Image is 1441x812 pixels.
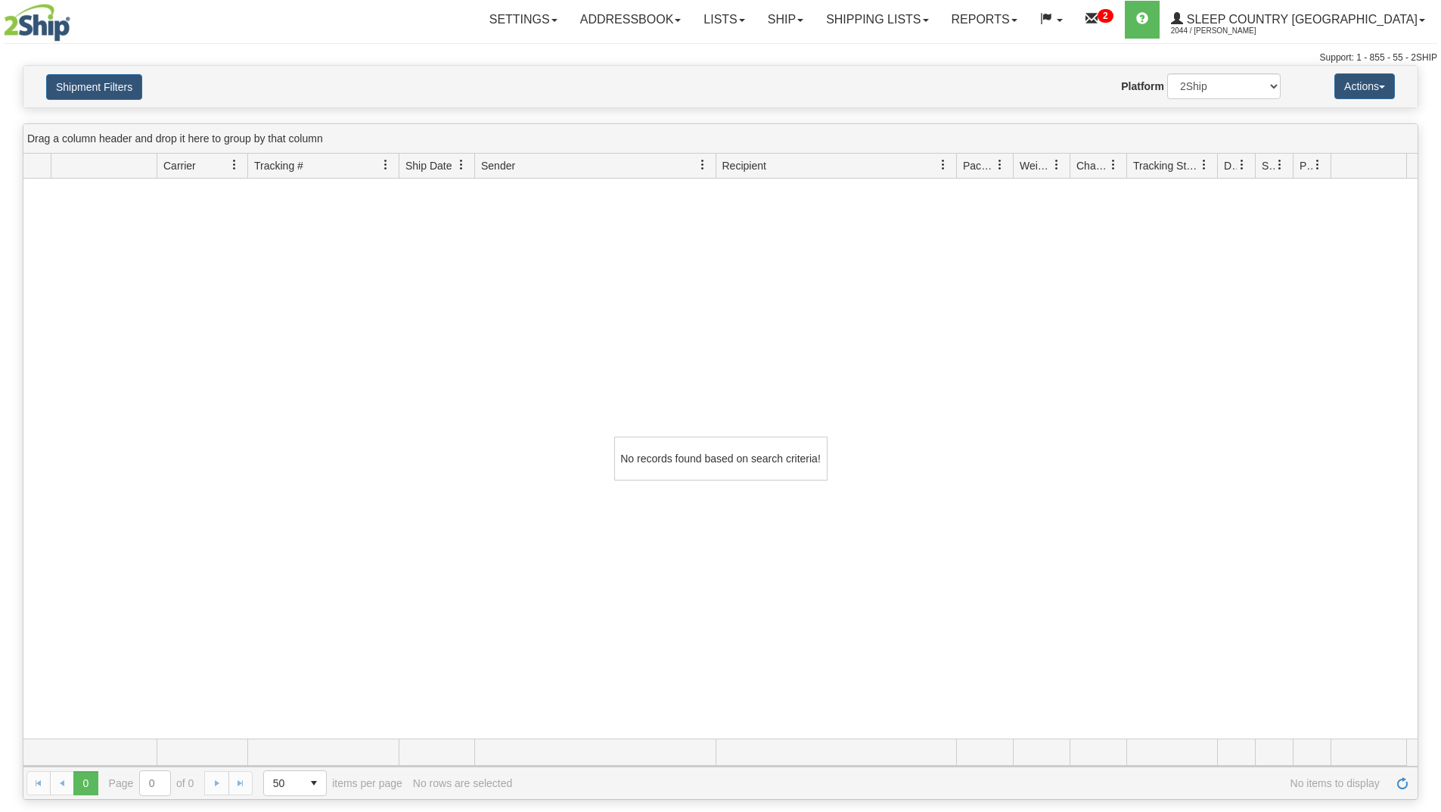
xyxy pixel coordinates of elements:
[373,152,399,178] a: Tracking # filter column settings
[690,152,716,178] a: Sender filter column settings
[1160,1,1436,39] a: Sleep Country [GEOGRAPHIC_DATA] 2044 / [PERSON_NAME]
[263,770,327,796] span: Page sizes drop down
[1262,158,1275,173] span: Shipment Issues
[263,770,402,796] span: items per page
[1020,158,1051,173] span: Weight
[1267,152,1293,178] a: Shipment Issues filter column settings
[1121,79,1164,94] label: Platform
[692,1,756,39] a: Lists
[1191,152,1217,178] a: Tracking Status filter column settings
[413,777,513,789] div: No rows are selected
[4,51,1437,64] div: Support: 1 - 855 - 55 - 2SHIP
[1101,152,1126,178] a: Charge filter column settings
[963,158,995,173] span: Packages
[4,4,70,42] img: logo2044.jpg
[46,74,142,100] button: Shipment Filters
[405,158,452,173] span: Ship Date
[1171,23,1284,39] span: 2044 / [PERSON_NAME]
[273,776,293,791] span: 50
[815,1,939,39] a: Shipping lists
[481,158,515,173] span: Sender
[1300,158,1312,173] span: Pickup Status
[449,152,474,178] a: Ship Date filter column settings
[1334,73,1395,99] button: Actions
[722,158,766,173] span: Recipient
[109,770,194,796] span: Page of 0
[1044,152,1070,178] a: Weight filter column settings
[254,158,303,173] span: Tracking #
[1229,152,1255,178] a: Delivery Status filter column settings
[163,158,196,173] span: Carrier
[523,777,1380,789] span: No items to display
[222,152,247,178] a: Carrier filter column settings
[614,437,828,481] div: No records found based on search criteria!
[1074,1,1125,39] a: 2
[1390,771,1415,795] a: Refresh
[73,771,98,795] span: Page 0
[569,1,693,39] a: Addressbook
[930,152,956,178] a: Recipient filter column settings
[23,124,1418,154] div: grid grouping header
[1076,158,1108,173] span: Charge
[302,771,326,795] span: select
[1406,328,1439,483] iframe: chat widget
[1098,9,1113,23] sup: 2
[478,1,569,39] a: Settings
[1224,158,1237,173] span: Delivery Status
[940,1,1029,39] a: Reports
[1133,158,1199,173] span: Tracking Status
[756,1,815,39] a: Ship
[987,152,1013,178] a: Packages filter column settings
[1305,152,1331,178] a: Pickup Status filter column settings
[1183,13,1418,26] span: Sleep Country [GEOGRAPHIC_DATA]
